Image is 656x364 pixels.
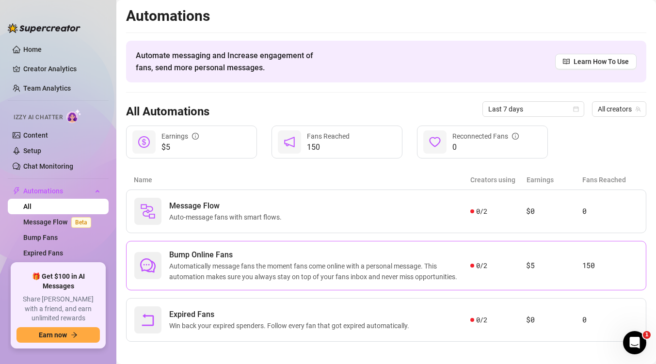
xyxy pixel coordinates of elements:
span: 0 / 2 [476,260,487,271]
span: notification [284,136,295,148]
span: heart [429,136,441,148]
article: Name [134,174,470,185]
h3: All Automations [126,104,209,120]
span: team [635,106,641,112]
span: dollar [138,136,150,148]
span: Auto-message fans with smart flows. [169,212,286,222]
span: Automations [23,183,92,199]
a: Chat Monitoring [23,162,73,170]
img: svg%3e [140,204,156,219]
span: comment [140,258,156,273]
img: logo-BBDzfeDw.svg [8,23,80,33]
span: arrow-right [71,332,78,338]
a: Content [23,131,48,139]
span: Message Flow [169,200,286,212]
span: Earn now [39,331,67,339]
div: Reconnected Fans [452,131,519,142]
article: 0 [582,206,638,217]
span: Bump Online Fans [169,249,470,261]
article: $0 [526,314,582,326]
iframe: Intercom live chat [623,331,646,354]
span: Izzy AI Chatter [14,113,63,122]
span: Win back your expired spenders. Follow every fan that got expired automatically. [169,320,413,331]
a: Creator Analytics [23,61,101,77]
span: 0 / 2 [476,315,487,325]
a: Message FlowBeta [23,218,95,226]
article: Earnings [527,174,583,185]
button: Earn nowarrow-right [16,327,100,343]
span: Expired Fans [169,309,413,320]
span: 0 / 2 [476,206,487,217]
span: 150 [307,142,350,153]
a: Learn How To Use [555,54,637,69]
span: 1 [643,331,651,339]
article: 150 [582,260,638,271]
h2: Automations [126,7,646,25]
span: Beta [71,217,91,228]
article: Fans Reached [582,174,639,185]
article: $0 [526,206,582,217]
a: Bump Fans [23,234,58,241]
img: AI Chatter [66,109,81,123]
span: info-circle [192,133,199,140]
span: Automate messaging and Increase engagement of fans, send more personal messages. [136,49,322,74]
span: calendar [573,106,579,112]
span: thunderbolt [13,187,20,195]
article: 0 [582,314,638,326]
span: Last 7 days [488,102,578,116]
span: All creators [598,102,640,116]
a: Expired Fans [23,249,63,257]
a: Team Analytics [23,84,71,92]
span: Automatically message fans the moment fans come online with a personal message. This automation m... [169,261,470,282]
span: Fans Reached [307,132,350,140]
span: Share [PERSON_NAME] with a friend, and earn unlimited rewards [16,295,100,323]
span: read [563,58,570,65]
article: Creators using [470,174,527,185]
article: $5 [526,260,582,271]
span: rollback [140,312,156,328]
span: 🎁 Get $100 in AI Messages [16,272,100,291]
span: Learn How To Use [574,56,629,67]
a: All [23,203,32,210]
a: Setup [23,147,41,155]
div: Earnings [161,131,199,142]
a: Home [23,46,42,53]
span: 0 [452,142,519,153]
span: $5 [161,142,199,153]
span: info-circle [512,133,519,140]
